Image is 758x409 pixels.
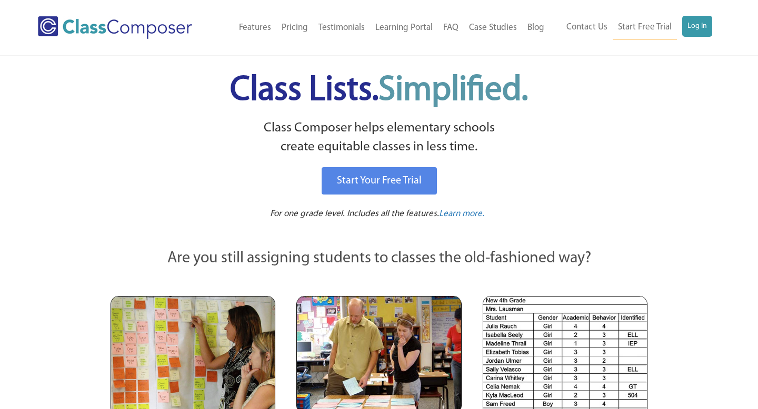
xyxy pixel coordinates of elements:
[38,16,192,39] img: Class Composer
[561,16,613,39] a: Contact Us
[370,16,438,39] a: Learning Portal
[234,16,276,39] a: Features
[230,74,528,108] span: Class Lists.
[613,16,677,39] a: Start Free Trial
[682,16,712,37] a: Log In
[313,16,370,39] a: Testimonials
[439,208,484,221] a: Learn more.
[464,16,522,39] a: Case Studies
[550,16,712,39] nav: Header Menu
[270,209,439,218] span: For one grade level. Includes all the features.
[378,74,528,108] span: Simplified.
[276,16,313,39] a: Pricing
[522,16,550,39] a: Blog
[322,167,437,195] a: Start Your Free Trial
[438,16,464,39] a: FAQ
[439,209,484,218] span: Learn more.
[337,176,422,186] span: Start Your Free Trial
[216,16,550,39] nav: Header Menu
[109,119,649,157] p: Class Composer helps elementary schools create equitable classes in less time.
[111,247,647,270] p: Are you still assigning students to classes the old-fashioned way?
